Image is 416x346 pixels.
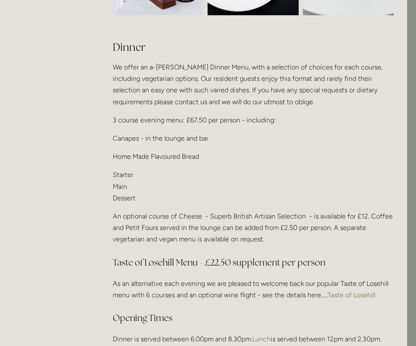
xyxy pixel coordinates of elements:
[113,310,394,327] h3: Opening Times
[113,133,394,144] p: Canapes - in the lounge and bar
[113,169,394,204] p: Starter Main Dessert
[113,114,394,126] p: 3 course evening menu: £67.50 per person - including:
[113,151,394,162] p: Home Made Flavoured Bread
[327,291,375,299] a: Taste of Losehill
[113,61,394,108] p: We offer an a-[PERSON_NAME] Dinner Menu, with a selection of choices for each course, including v...
[252,335,271,343] a: Lunch
[113,254,394,271] h3: Taste of Losehill Menu - £22.50 supplement per person
[113,333,394,345] p: Dinner is served between 6.00pm and 8.30pm. is served between 12pm and 2.30pm.
[113,278,394,301] p: As an alternative each evening we are pleased to welcome back our popular Taste of Losehill menu ...
[113,210,394,245] p: An optional course of Cheese - Superb British Artisan Selection - is available for £12. Coffee an...
[113,40,394,55] h2: Dinner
